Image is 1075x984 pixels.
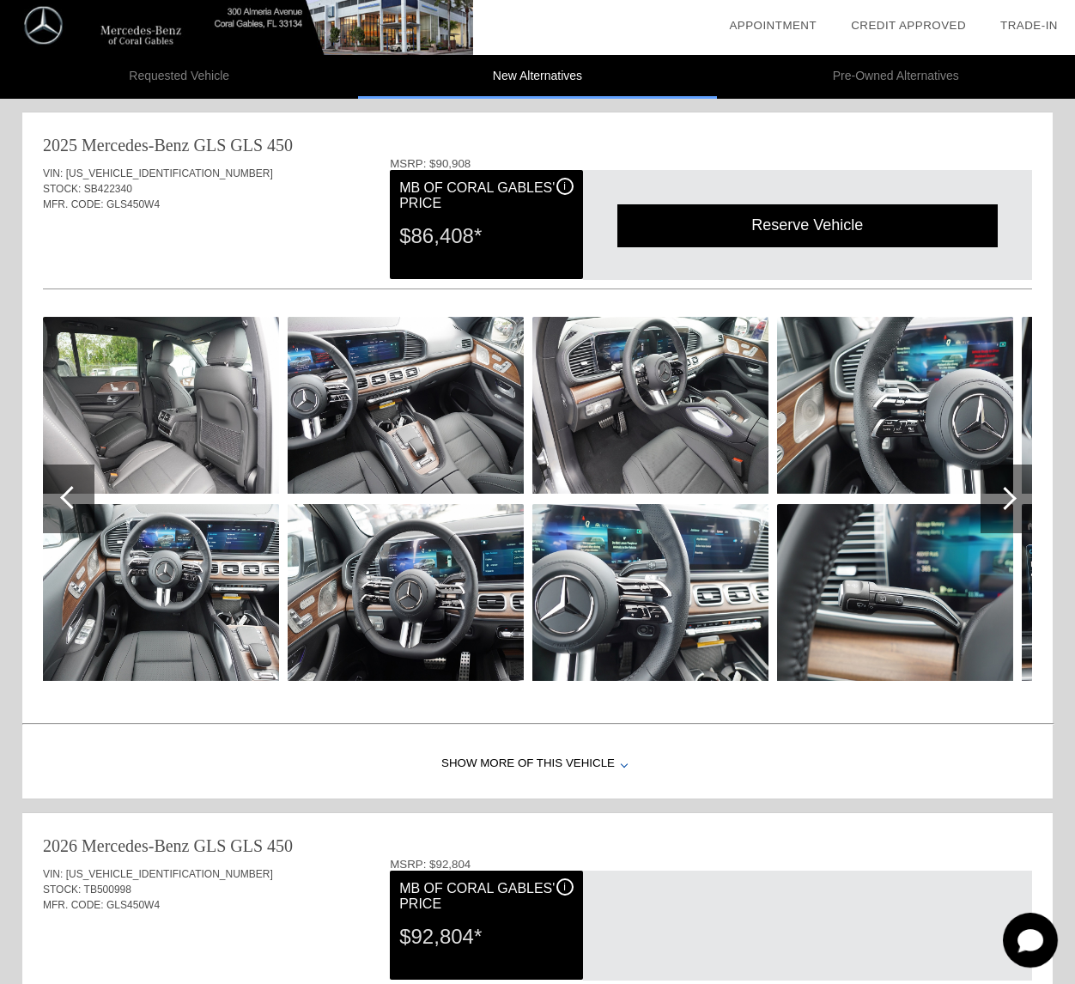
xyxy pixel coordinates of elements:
div: GLS 450 [230,834,293,858]
img: image.aspx [777,317,1013,494]
div: Quoted on [DATE] 5:32:40 PM [43,238,1032,265]
img: image.aspx [43,504,279,681]
div: GLS 450 [230,133,293,157]
svg: Start Chat [1003,913,1058,968]
div: MSRP: $90,908 [390,157,1032,170]
img: image.aspx [288,504,524,681]
div: i [556,178,574,195]
div: MSRP: $92,804 [390,858,1032,871]
span: MFR. CODE: [43,198,104,210]
span: MFR. CODE: [43,899,104,911]
img: image.aspx [532,504,768,681]
span: VIN: [43,167,63,179]
div: Reserve Vehicle [617,204,998,246]
div: MB of Coral Gables' Price [399,878,573,914]
a: Appointment [729,19,817,32]
li: New Alternatives [358,55,716,99]
button: Toggle Chat Window [1003,913,1058,968]
span: GLS450W4 [106,198,160,210]
img: image.aspx [288,317,524,494]
li: Pre-Owned Alternatives [717,55,1075,99]
div: Show More of this Vehicle [22,730,1053,799]
span: SB422340 [84,183,132,195]
span: [US_VEHICLE_IDENTIFICATION_NUMBER] [66,167,273,179]
img: image.aspx [532,317,768,494]
div: i [556,878,574,896]
a: Trade-In [1000,19,1058,32]
span: [US_VEHICLE_IDENTIFICATION_NUMBER] [66,868,273,880]
a: Credit Approved [851,19,966,32]
span: STOCK: [43,884,81,896]
div: 2025 Mercedes-Benz GLS [43,133,226,157]
img: image.aspx [777,504,1013,681]
span: TB500998 [84,884,131,896]
div: 2026 Mercedes-Benz GLS [43,834,226,858]
span: STOCK: [43,183,81,195]
span: GLS450W4 [106,899,160,911]
div: $86,408* [399,214,573,258]
div: Quoted on [DATE] 5:32:40 PM [43,938,1032,966]
div: MB of Coral Gables' Price [399,178,573,214]
img: image.aspx [43,317,279,494]
div: $92,804* [399,914,573,959]
span: VIN: [43,868,63,880]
